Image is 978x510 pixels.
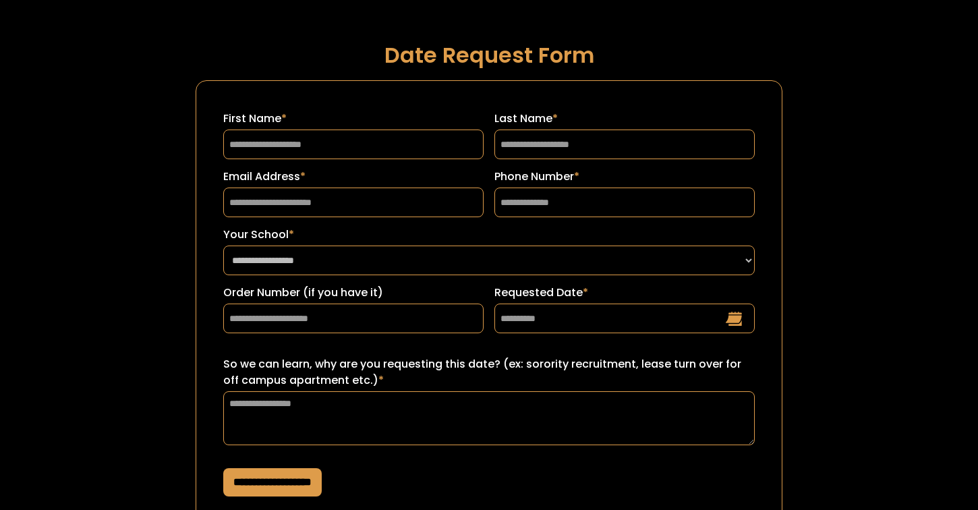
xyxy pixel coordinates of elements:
label: Email Address [223,169,484,185]
label: Last Name [494,111,755,127]
label: Phone Number [494,169,755,185]
label: First Name [223,111,484,127]
h1: Date Request Form [196,43,782,67]
label: Requested Date [494,285,755,301]
label: So we can learn, why are you requesting this date? (ex: sorority recruitment, lease turn over for... [223,356,755,389]
label: Your School [223,227,755,243]
label: Order Number (if you have it) [223,285,484,301]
